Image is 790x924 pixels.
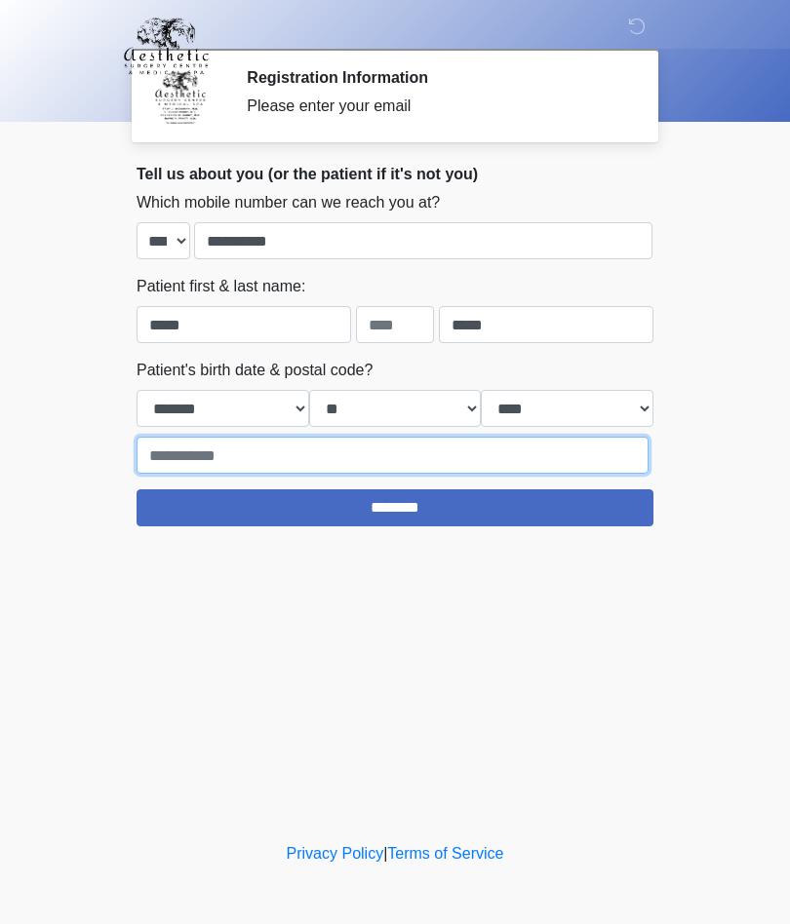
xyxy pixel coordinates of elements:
label: Which mobile number can we reach you at? [137,191,440,214]
h2: Tell us about you (or the patient if it's not you) [137,165,653,183]
label: Patient first & last name: [137,275,305,298]
img: Agent Avatar [151,68,210,127]
a: Privacy Policy [287,845,384,862]
a: Terms of Service [387,845,503,862]
a: | [383,845,387,862]
label: Patient's birth date & postal code? [137,359,373,382]
div: Please enter your email [247,95,624,118]
img: Aesthetic Surgery Centre, PLLC Logo [117,15,216,77]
